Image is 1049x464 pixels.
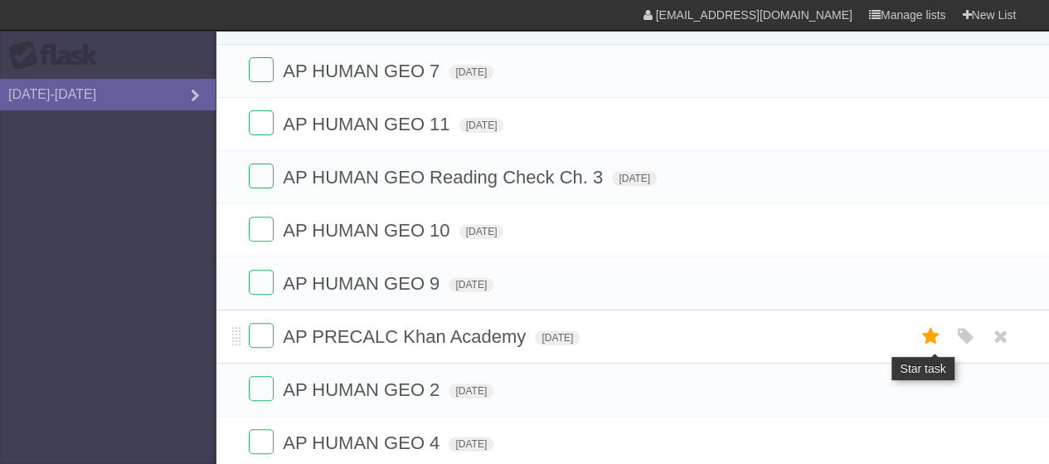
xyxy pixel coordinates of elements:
[915,323,946,350] label: Star task
[449,383,493,398] span: [DATE]
[249,110,274,135] label: Done
[283,273,444,294] span: AP HUMAN GEO 9
[459,118,504,133] span: [DATE]
[283,61,444,81] span: AP HUMAN GEO 7
[283,220,454,241] span: AP HUMAN GEO 10
[249,57,274,82] label: Done
[283,114,454,134] span: AP HUMAN GEO 11
[449,437,493,452] span: [DATE]
[249,376,274,401] label: Done
[249,323,274,348] label: Done
[283,326,530,347] span: AP PRECALC Khan Academy
[612,171,657,186] span: [DATE]
[535,330,580,345] span: [DATE]
[283,379,444,400] span: AP HUMAN GEO 2
[459,224,504,239] span: [DATE]
[8,41,108,71] div: Flask
[283,167,607,188] span: AP HUMAN GEO Reading Check Ch. 3
[249,270,274,295] label: Done
[249,429,274,454] label: Done
[249,164,274,188] label: Done
[449,65,493,80] span: [DATE]
[249,217,274,242] label: Done
[449,277,493,292] span: [DATE]
[283,432,444,453] span: AP HUMAN GEO 4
